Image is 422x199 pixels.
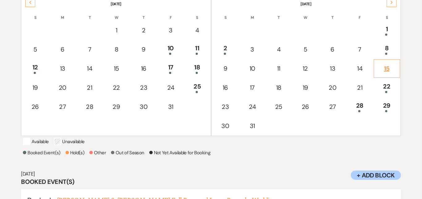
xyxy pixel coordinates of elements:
p: Out of Season [111,149,144,156]
div: 26 [25,102,45,111]
div: 26 [296,102,315,111]
div: 16 [134,64,154,73]
div: 21 [80,83,99,92]
th: T [77,7,103,20]
th: M [240,7,265,20]
div: 27 [53,102,73,111]
p: Unavailable [54,138,85,145]
div: 9 [215,64,236,73]
div: 23 [134,83,154,92]
div: 22 [377,82,397,93]
div: 7 [350,45,369,54]
h3: Booked Event(s) [21,177,401,186]
p: Booked Event(s) [23,149,60,156]
div: 27 [322,102,343,111]
th: M [49,7,76,20]
p: Not Yet Available for Booking [149,149,210,156]
div: 20 [53,83,73,92]
div: 1 [377,24,397,36]
th: T [266,7,292,20]
div: 24 [243,102,262,111]
th: F [347,7,373,20]
th: W [292,7,318,20]
th: S [184,7,210,20]
div: 21 [350,83,369,92]
div: 5 [296,45,315,54]
div: 12 [296,64,315,73]
div: 31 [161,102,180,111]
div: 14 [350,64,369,73]
p: Available [23,138,49,145]
div: 15 [377,64,397,73]
div: 6 [322,45,343,54]
div: 18 [188,63,207,74]
p: Other [89,149,106,156]
div: 24 [161,83,180,92]
div: 19 [296,83,315,92]
div: 12 [25,63,45,74]
div: 20 [322,83,343,92]
div: 8 [107,45,126,54]
div: 10 [243,64,262,73]
div: 18 [269,83,288,92]
div: 4 [269,45,288,54]
div: 19 [25,83,45,92]
th: S [212,7,239,20]
div: 28 [80,102,99,111]
th: W [103,7,130,20]
div: 28 [350,101,369,112]
h6: [DATE] [21,171,401,177]
div: 30 [215,121,236,131]
div: 30 [134,102,154,111]
div: 17 [161,63,180,74]
div: 25 [188,82,207,93]
div: 23 [215,102,236,111]
div: 31 [243,121,262,131]
div: 9 [134,45,154,54]
div: 16 [215,83,236,92]
div: 7 [80,45,99,54]
div: 2 [215,44,236,55]
div: 25 [269,102,288,111]
th: T [319,7,346,20]
div: 15 [107,64,126,73]
div: 6 [53,45,73,54]
div: 29 [107,102,126,111]
div: 13 [322,64,343,73]
div: 14 [80,64,99,73]
th: T [130,7,157,20]
p: Hold(s) [66,149,85,156]
div: 22 [107,83,126,92]
button: + Add Block [351,171,401,180]
div: 11 [188,44,207,55]
div: 13 [53,64,73,73]
div: 10 [161,44,180,55]
div: 2 [134,26,154,35]
th: F [158,7,184,20]
div: 17 [243,83,262,92]
div: 5 [25,45,45,54]
div: 1 [107,26,126,35]
div: 8 [377,44,397,55]
div: 11 [269,64,288,73]
div: 29 [377,101,397,112]
div: 3 [161,26,180,35]
th: S [374,7,400,20]
div: 4 [188,26,207,35]
div: 3 [243,45,262,54]
th: S [22,7,48,20]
